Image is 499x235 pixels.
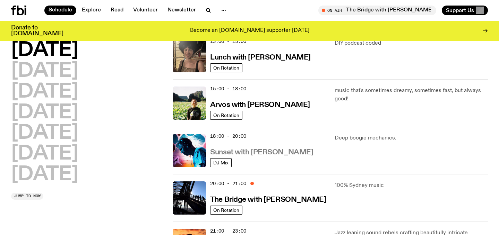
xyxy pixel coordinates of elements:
[210,147,313,156] a: Sunset with [PERSON_NAME]
[335,181,488,190] p: 100% Sydney music
[210,53,310,61] a: Lunch with [PERSON_NAME]
[173,87,206,120] img: Bri is smiling and wearing a black t-shirt. She is standing in front of a lush, green field. Ther...
[210,206,242,215] a: On Rotation
[11,41,78,60] button: [DATE]
[173,134,206,167] img: Simon Caldwell stands side on, looking downwards. He has headphones on. Behind him is a brightly ...
[11,103,78,123] button: [DATE]
[210,195,326,204] a: The Bridge with [PERSON_NAME]
[11,144,78,164] button: [DATE]
[210,196,326,204] h3: The Bridge with [PERSON_NAME]
[335,134,488,142] p: Deep boogie mechanics.
[210,149,313,156] h3: Sunset with [PERSON_NAME]
[335,87,488,103] p: music that's sometimes dreamy, sometimes fast, but always good!
[213,112,239,118] span: On Rotation
[190,28,309,34] p: Become an [DOMAIN_NAME] supporter [DATE]
[210,54,310,61] h3: Lunch with [PERSON_NAME]
[210,158,232,167] a: DJ Mix
[129,6,162,15] a: Volunteer
[335,39,488,47] p: DIY podcast coded
[210,180,246,187] span: 20:00 - 21:00
[11,165,78,184] button: [DATE]
[446,7,474,13] span: Support Us
[210,133,246,139] span: 18:00 - 20:00
[210,228,246,234] span: 21:00 - 23:00
[213,160,229,165] span: DJ Mix
[163,6,200,15] a: Newsletter
[210,111,242,120] a: On Rotation
[173,181,206,215] img: People climb Sydney's Harbour Bridge
[210,101,310,109] h3: Arvos with [PERSON_NAME]
[210,85,246,92] span: 15:00 - 18:00
[326,8,433,13] span: Tune in live
[106,6,128,15] a: Read
[11,124,78,143] button: [DATE]
[44,6,76,15] a: Schedule
[210,100,310,109] a: Arvos with [PERSON_NAME]
[78,6,105,15] a: Explore
[442,6,488,15] button: Support Us
[11,193,43,200] button: Jump to now
[11,25,63,37] h3: Donate to [DOMAIN_NAME]
[213,207,239,213] span: On Rotation
[213,65,239,70] span: On Rotation
[14,194,41,198] span: Jump to now
[318,6,436,15] button: On AirThe Bridge with [PERSON_NAME]
[11,82,78,102] button: [DATE]
[11,62,78,81] button: [DATE]
[210,63,242,72] a: On Rotation
[210,38,246,45] span: 13:00 - 15:00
